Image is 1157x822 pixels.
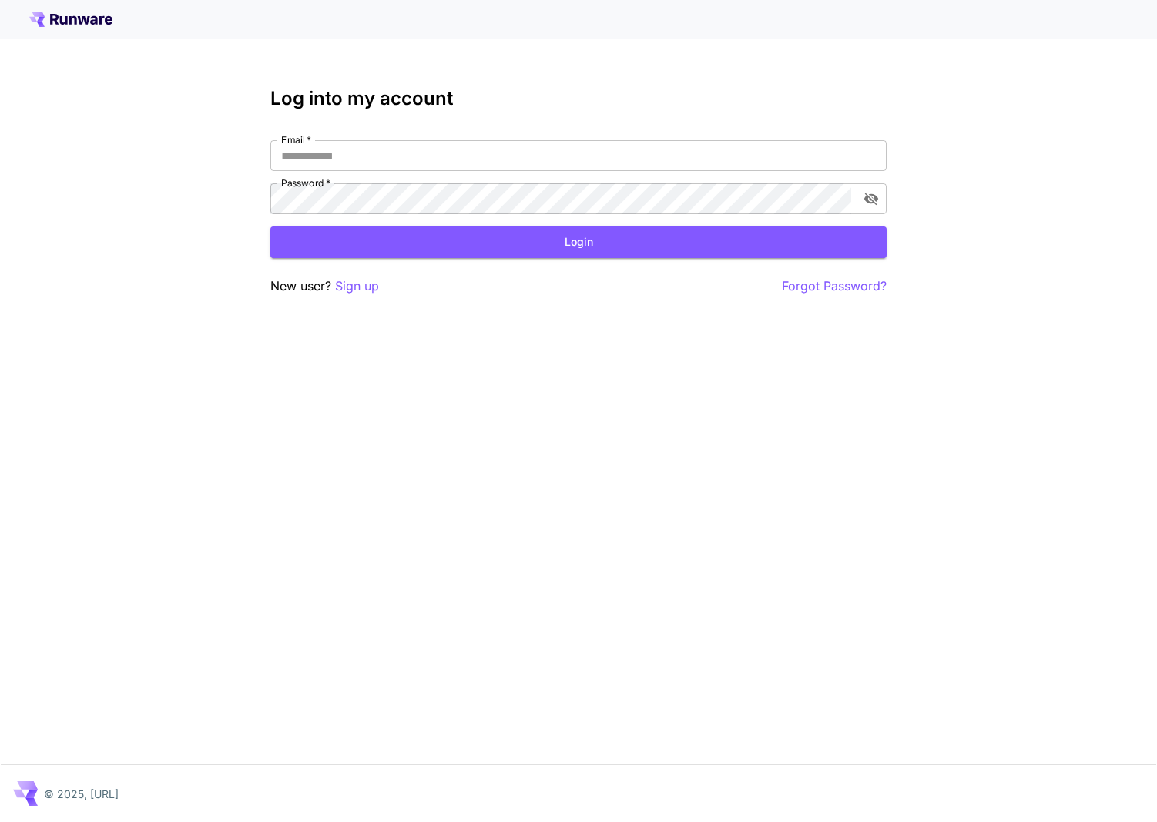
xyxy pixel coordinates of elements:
[270,88,887,109] h3: Log into my account
[281,176,330,190] label: Password
[270,226,887,258] button: Login
[270,277,379,296] p: New user?
[44,786,119,802] p: © 2025, [URL]
[857,185,885,213] button: toggle password visibility
[281,133,311,146] label: Email
[335,277,379,296] button: Sign up
[782,277,887,296] button: Forgot Password?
